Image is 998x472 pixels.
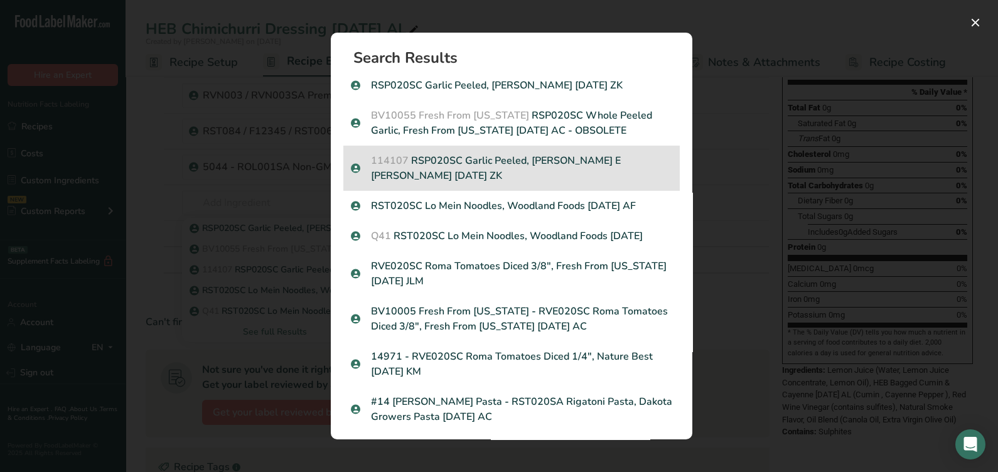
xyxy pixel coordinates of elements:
[351,153,672,183] p: RSP020SC Garlic Peeled, [PERSON_NAME] E [PERSON_NAME] [DATE] ZK
[351,259,672,289] p: RVE020SC Roma Tomatoes Diced 3/8", Fresh From [US_STATE] [DATE] JLM
[351,198,672,213] p: RST020SC Lo Mein Noodles, Woodland Foods [DATE] AF
[353,50,680,65] h1: Search Results
[351,349,672,379] p: 14971 - RVE020SC Roma Tomatoes Diced 1/4", Nature Best [DATE] KM
[371,229,391,243] span: Q41
[351,304,672,334] p: BV10005 Fresh From [US_STATE] - RVE020SC Roma Tomatoes Diced 3/8", Fresh From [US_STATE] [DATE] AC
[351,394,672,424] p: #14 [PERSON_NAME] Pasta - RST020SA Rigatoni Pasta, Dakota Growers Pasta [DATE] AC
[351,108,672,138] p: RSP020SC Whole Peeled Garlic, Fresh From [US_STATE] [DATE] AC - OBSOLETE
[351,228,672,244] p: RST020SC Lo Mein Noodles, Woodland Foods [DATE]
[371,154,409,168] span: 114107
[351,78,672,93] p: RSP020SC Garlic Peeled, [PERSON_NAME] [DATE] ZK
[955,429,985,459] div: Open Intercom Messenger
[371,109,529,122] span: BV10055 Fresh From [US_STATE]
